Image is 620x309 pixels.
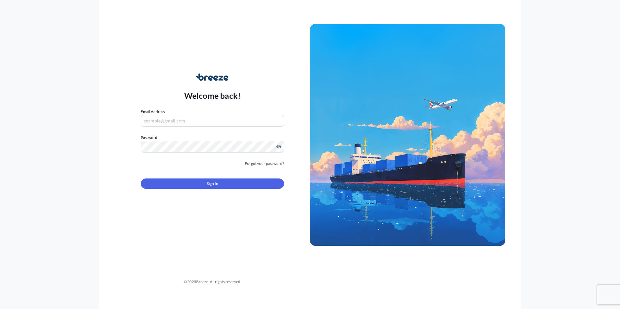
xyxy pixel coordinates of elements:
label: Password [141,134,284,141]
p: Welcome back! [184,90,241,101]
div: © 2025 Breeze. All rights reserved. [115,279,310,285]
button: Show password [276,144,281,149]
img: Ship illustration [310,24,505,246]
label: Email Address [141,109,165,115]
button: Sign In [141,178,284,189]
input: example@gmail.com [141,115,284,127]
a: Forgot your password? [245,160,284,167]
span: Sign In [207,180,218,187]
